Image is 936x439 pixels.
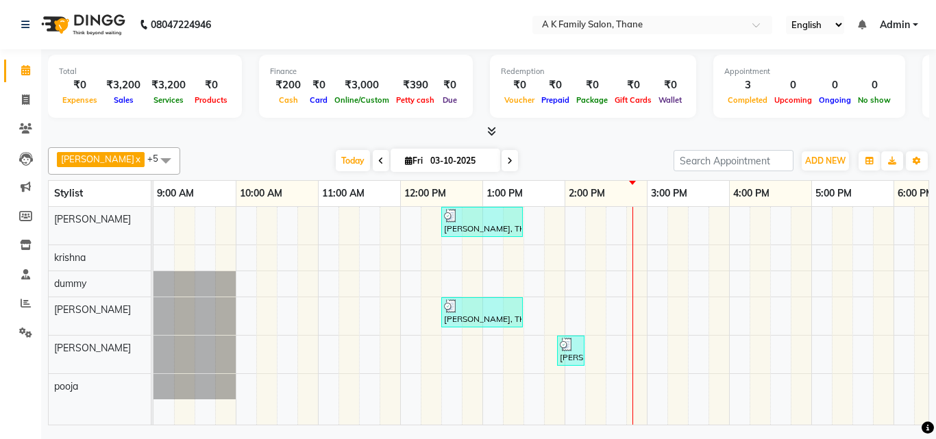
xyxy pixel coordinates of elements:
[134,153,140,164] a: x
[110,95,137,105] span: Sales
[501,66,685,77] div: Redemption
[306,95,331,105] span: Card
[306,77,331,93] div: ₹0
[147,153,169,164] span: +5
[648,184,691,203] a: 3:00 PM
[393,95,438,105] span: Petty cash
[54,380,78,392] span: pooja
[771,77,815,93] div: 0
[805,155,846,166] span: ADD NEW
[191,77,231,93] div: ₹0
[573,77,611,93] div: ₹0
[443,299,521,325] div: [PERSON_NAME], TK01, 12:30 PM-01:30 PM, Olaplex/Smart Bond/[PERSON_NAME] Plex - Below Shoulder (₹...
[538,77,573,93] div: ₹0
[150,95,187,105] span: Services
[61,153,134,164] span: [PERSON_NAME]
[59,66,231,77] div: Total
[426,151,495,171] input: 2025-10-03
[270,66,462,77] div: Finance
[54,303,131,316] span: [PERSON_NAME]
[802,151,849,171] button: ADD NEW
[275,95,301,105] span: Cash
[59,77,101,93] div: ₹0
[724,66,894,77] div: Appointment
[101,77,146,93] div: ₹3,200
[724,95,771,105] span: Completed
[854,95,894,105] span: No show
[730,184,773,203] a: 4:00 PM
[153,184,197,203] a: 9:00 AM
[501,77,538,93] div: ₹0
[880,18,910,32] span: Admin
[815,95,854,105] span: Ongoing
[443,209,521,235] div: [PERSON_NAME], TK02, 12:30 PM-01:30 PM, [DEMOGRAPHIC_DATA] offer Haircut+colour (₹1000)
[674,150,793,171] input: Search Appointment
[812,184,855,203] a: 5:00 PM
[771,95,815,105] span: Upcoming
[336,150,370,171] span: Today
[331,95,393,105] span: Online/Custom
[191,95,231,105] span: Products
[573,95,611,105] span: Package
[854,77,894,93] div: 0
[35,5,129,44] img: logo
[483,184,526,203] a: 1:00 PM
[655,95,685,105] span: Wallet
[319,184,368,203] a: 11:00 AM
[146,77,191,93] div: ₹3,200
[331,77,393,93] div: ₹3,000
[815,77,854,93] div: 0
[151,5,211,44] b: 08047224946
[501,95,538,105] span: Voucher
[54,187,83,199] span: Stylist
[270,77,306,93] div: ₹200
[54,342,131,354] span: [PERSON_NAME]
[611,95,655,105] span: Gift Cards
[438,77,462,93] div: ₹0
[401,184,449,203] a: 12:00 PM
[558,338,583,364] div: [PERSON_NAME], TK03, 01:55 PM-02:15 PM, offer hair wash (₹200)
[236,184,286,203] a: 10:00 AM
[611,77,655,93] div: ₹0
[54,251,86,264] span: krishna
[724,77,771,93] div: 3
[439,95,460,105] span: Due
[54,213,131,225] span: [PERSON_NAME]
[655,77,685,93] div: ₹0
[393,77,438,93] div: ₹390
[54,277,86,290] span: dummy
[402,155,426,166] span: Fri
[565,184,608,203] a: 2:00 PM
[59,95,101,105] span: Expenses
[538,95,573,105] span: Prepaid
